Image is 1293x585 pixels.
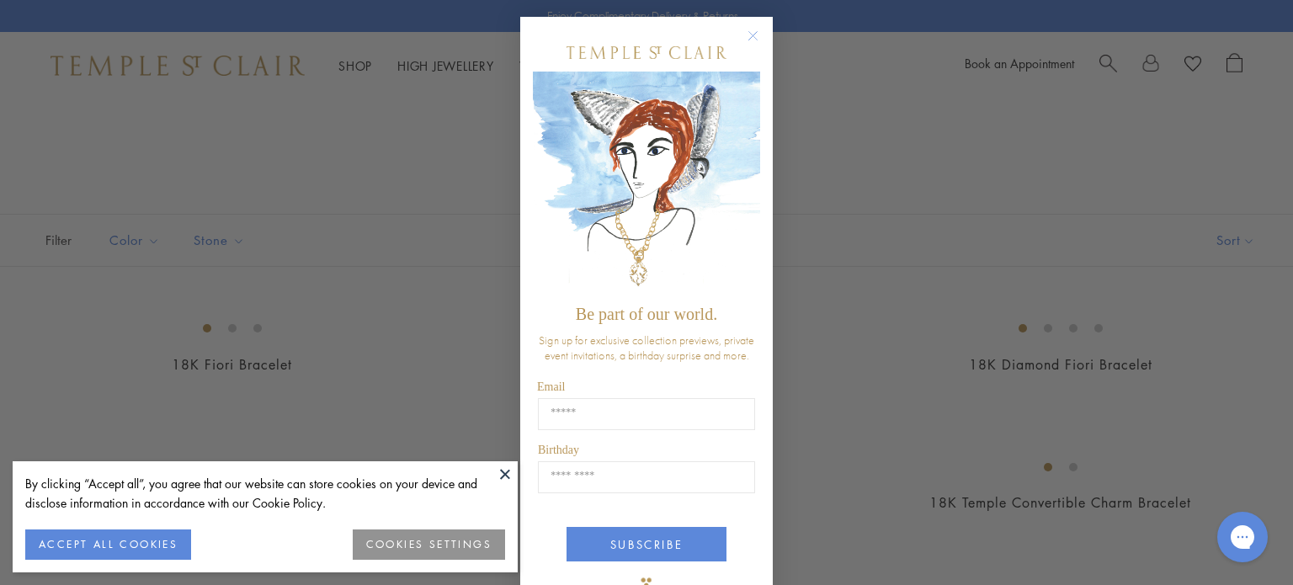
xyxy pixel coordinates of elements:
[353,529,505,560] button: COOKIES SETTINGS
[25,529,191,560] button: ACCEPT ALL COOKIES
[576,305,717,323] span: Be part of our world.
[567,527,726,561] button: SUBSCRIBE
[538,444,579,456] span: Birthday
[751,34,772,55] button: Close dialog
[1209,506,1276,568] iframe: Gorgias live chat messenger
[567,46,726,59] img: Temple St. Clair
[539,332,754,363] span: Sign up for exclusive collection previews, private event invitations, a birthday surprise and more.
[25,474,505,513] div: By clicking “Accept all”, you agree that our website can store cookies on your device and disclos...
[537,380,565,393] span: Email
[538,398,755,430] input: Email
[533,72,760,296] img: c4a9eb12-d91a-4d4a-8ee0-386386f4f338.jpeg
